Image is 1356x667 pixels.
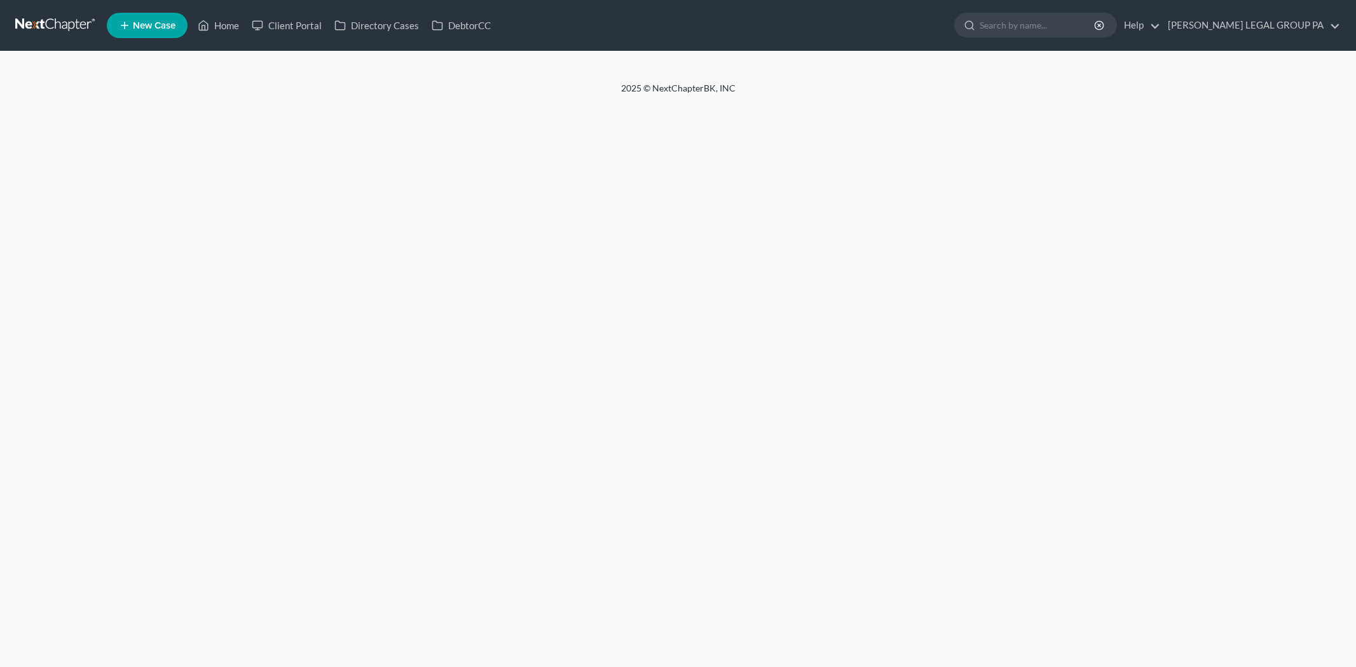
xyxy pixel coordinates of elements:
a: Client Portal [245,14,328,37]
a: Help [1118,14,1160,37]
a: [PERSON_NAME] LEGAL GROUP PA [1161,14,1340,37]
a: DebtorCC [425,14,497,37]
a: Directory Cases [328,14,425,37]
div: 2025 © NextChapterBK, INC [316,82,1041,105]
input: Search by name... [980,13,1096,37]
span: New Case [133,21,175,30]
a: Home [191,14,245,37]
